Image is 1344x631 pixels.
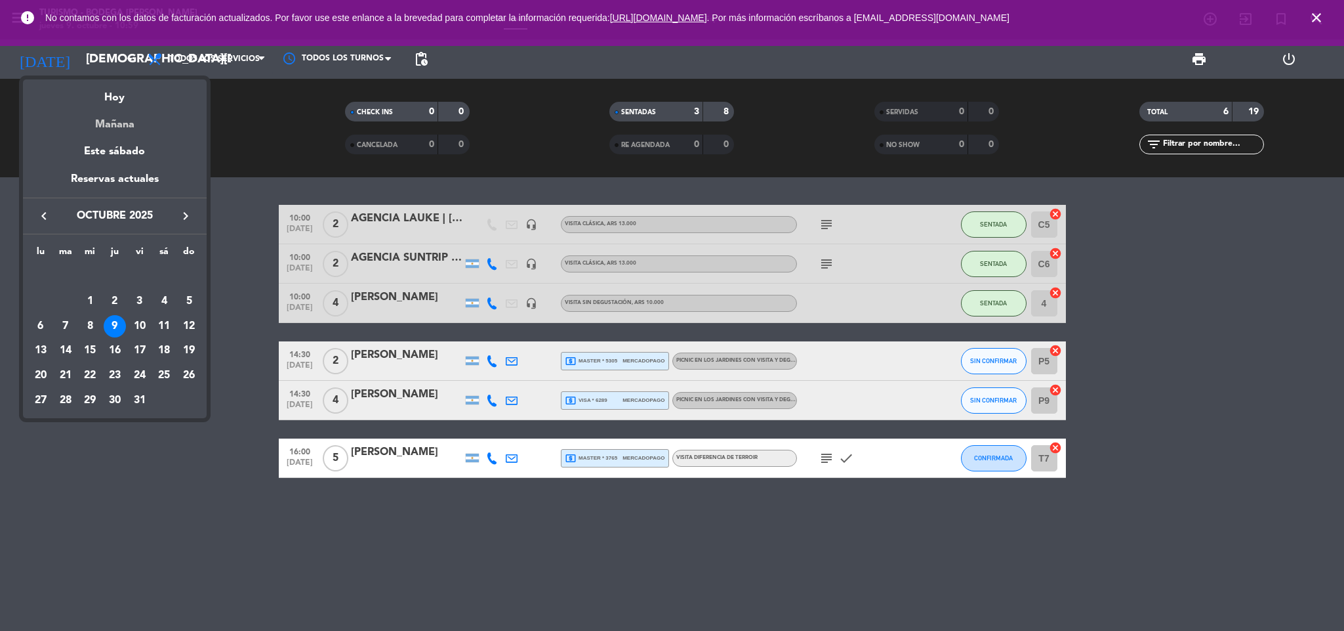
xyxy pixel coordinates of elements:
[54,364,77,387] div: 21
[77,314,102,339] td: 8 de octubre de 2025
[56,207,174,225] span: octubre 2025
[54,315,77,337] div: 7
[102,289,127,314] td: 2 de octubre de 2025
[153,340,175,362] div: 18
[152,363,177,388] td: 25 de octubre de 2025
[127,339,152,364] td: 17 de octubre de 2025
[129,290,151,313] div: 3
[79,389,101,412] div: 29
[176,314,201,339] td: 12 de octubre de 2025
[104,340,126,362] div: 16
[104,315,126,337] div: 9
[79,364,101,387] div: 22
[127,388,152,413] td: 31 de octubre de 2025
[53,388,78,413] td: 28 de octubre de 2025
[129,389,151,412] div: 31
[53,244,78,265] th: martes
[30,340,52,362] div: 13
[104,364,126,387] div: 23
[53,339,78,364] td: 14 de octubre de 2025
[23,171,207,198] div: Reservas actuales
[23,106,207,133] div: Mañana
[28,314,53,339] td: 6 de octubre de 2025
[79,290,101,313] div: 1
[176,363,201,388] td: 26 de octubre de 2025
[152,339,177,364] td: 18 de octubre de 2025
[28,265,201,290] td: OCT.
[54,389,77,412] div: 28
[30,315,52,337] div: 6
[53,363,78,388] td: 21 de octubre de 2025
[129,364,151,387] div: 24
[153,364,175,387] div: 25
[23,133,207,170] div: Este sábado
[178,340,200,362] div: 19
[127,289,152,314] td: 3 de octubre de 2025
[174,207,197,225] button: keyboard_arrow_right
[28,363,53,388] td: 20 de octubre de 2025
[129,340,151,362] div: 17
[152,314,177,339] td: 11 de octubre de 2025
[153,315,175,337] div: 11
[152,289,177,314] td: 4 de octubre de 2025
[28,388,53,413] td: 27 de octubre de 2025
[77,289,102,314] td: 1 de octubre de 2025
[102,244,127,265] th: jueves
[104,389,126,412] div: 30
[30,364,52,387] div: 20
[129,315,151,337] div: 10
[178,290,200,313] div: 5
[23,79,207,106] div: Hoy
[102,363,127,388] td: 23 de octubre de 2025
[28,339,53,364] td: 13 de octubre de 2025
[102,314,127,339] td: 9 de octubre de 2025
[178,315,200,337] div: 12
[79,340,101,362] div: 15
[153,290,175,313] div: 4
[152,244,177,265] th: sábado
[36,208,52,224] i: keyboard_arrow_left
[102,388,127,413] td: 30 de octubre de 2025
[54,340,77,362] div: 14
[176,289,201,314] td: 5 de octubre de 2025
[176,339,201,364] td: 19 de octubre de 2025
[178,364,200,387] div: 26
[30,389,52,412] div: 27
[127,244,152,265] th: viernes
[77,388,102,413] td: 29 de octubre de 2025
[53,314,78,339] td: 7 de octubre de 2025
[127,363,152,388] td: 24 de octubre de 2025
[178,208,193,224] i: keyboard_arrow_right
[77,363,102,388] td: 22 de octubre de 2025
[32,207,56,225] button: keyboard_arrow_left
[127,314,152,339] td: 10 de octubre de 2025
[104,290,126,313] div: 2
[176,244,201,265] th: domingo
[102,339,127,364] td: 16 de octubre de 2025
[77,244,102,265] th: miércoles
[79,315,101,337] div: 8
[77,339,102,364] td: 15 de octubre de 2025
[28,244,53,265] th: lunes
